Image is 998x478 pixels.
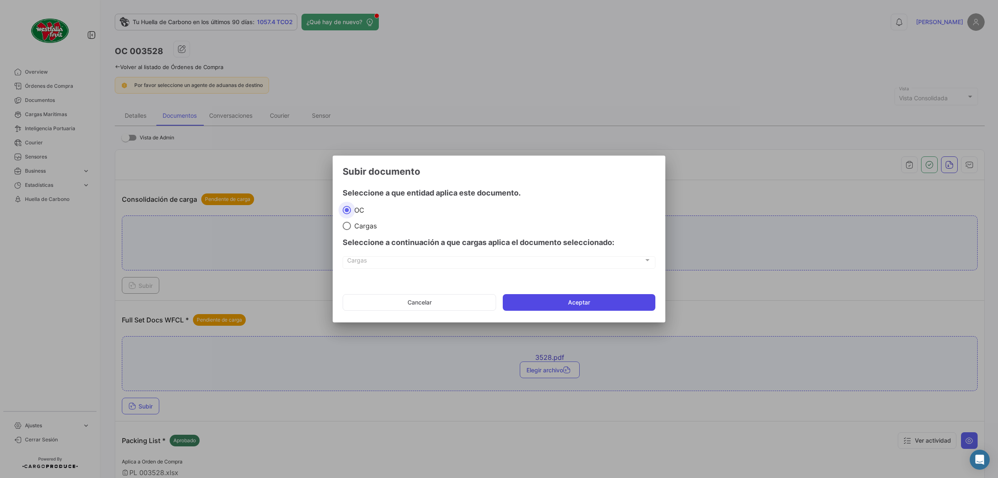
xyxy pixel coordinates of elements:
h3: Subir documento [343,166,655,177]
button: Cancelar [343,294,496,311]
span: OC [351,206,364,214]
h4: Seleccione a que entidad aplica este documento. [343,187,655,199]
span: Cargas [351,222,377,230]
div: Abrir Intercom Messenger [970,450,990,470]
span: Cargas [347,258,644,265]
h4: Seleccione a continuación a que cargas aplica el documento seleccionado: [343,237,655,248]
button: Aceptar [503,294,655,311]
